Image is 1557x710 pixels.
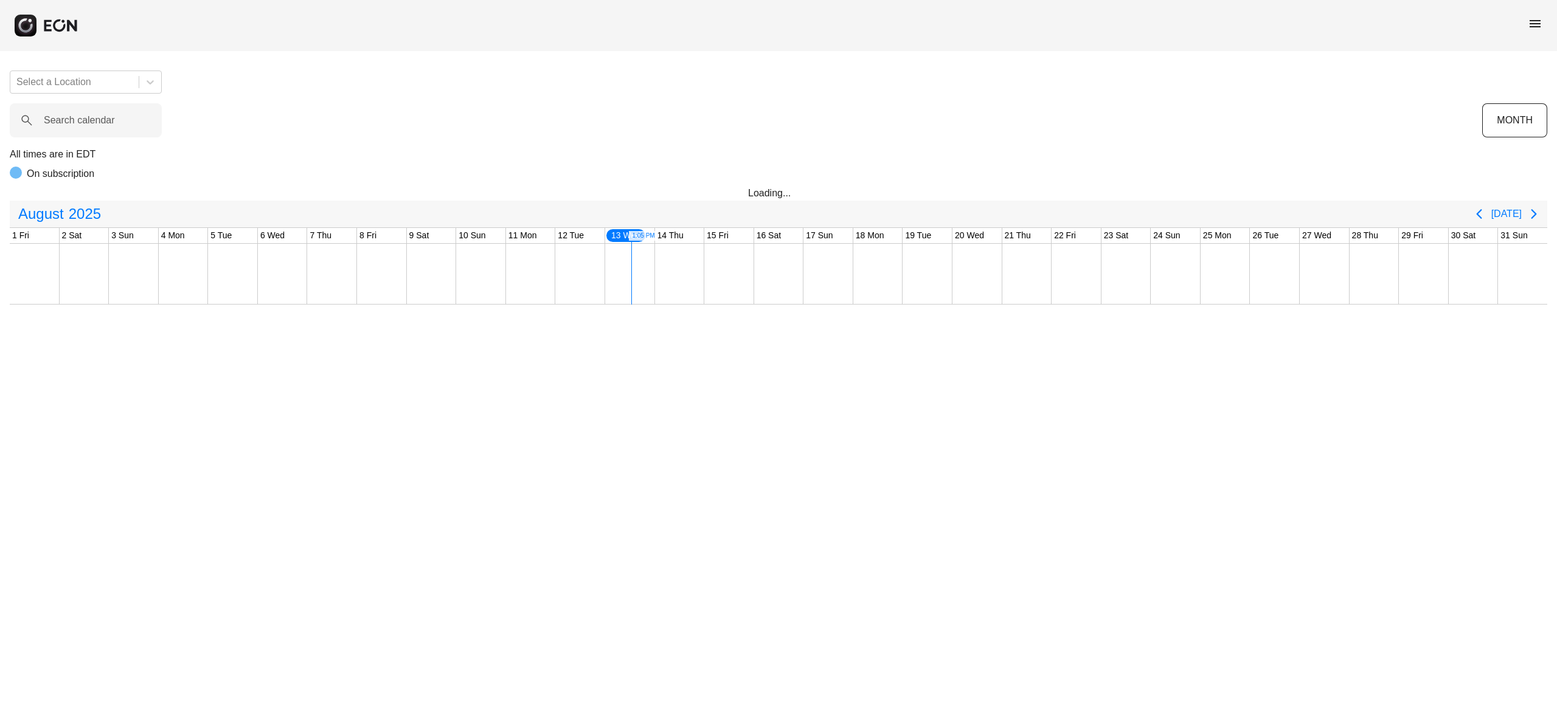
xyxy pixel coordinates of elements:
div: 13 Wed [605,228,647,243]
div: 1 Fri [10,228,32,243]
div: 6 Wed [258,228,287,243]
div: Loading... [748,186,809,201]
button: MONTH [1482,103,1547,137]
div: 11 Mon [506,228,539,243]
div: 2 Sat [60,228,85,243]
span: menu [1528,16,1542,31]
div: 20 Wed [952,228,987,243]
div: 7 Thu [307,228,334,243]
div: 3 Sun [109,228,136,243]
div: 4 Mon [159,228,187,243]
div: 12 Tue [555,228,586,243]
div: 9 Sat [407,228,432,243]
div: 10 Sun [456,228,488,243]
div: 8 Fri [357,228,379,243]
button: Next page [1522,202,1546,226]
div: 18 Mon [853,228,887,243]
div: 16 Sat [754,228,783,243]
div: 28 Thu [1350,228,1381,243]
div: 21 Thu [1002,228,1033,243]
div: 25 Mon [1201,228,1234,243]
div: 19 Tue [903,228,934,243]
div: 5 Tue [208,228,234,243]
div: 14 Thu [655,228,686,243]
div: 15 Fri [704,228,731,243]
button: Previous page [1467,202,1491,226]
p: All times are in EDT [10,147,1547,162]
div: 31 Sun [1498,228,1530,243]
div: 22 Fri [1052,228,1078,243]
div: 29 Fri [1399,228,1426,243]
div: 26 Tue [1250,228,1281,243]
button: [DATE] [1491,203,1522,225]
div: 23 Sat [1101,228,1131,243]
p: On subscription [27,167,94,181]
div: 27 Wed [1300,228,1334,243]
span: August [16,202,66,226]
button: August2025 [11,202,108,226]
label: Search calendar [44,113,115,128]
span: 2025 [66,202,103,226]
div: 24 Sun [1151,228,1182,243]
div: 17 Sun [803,228,835,243]
div: 30 Sat [1449,228,1478,243]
